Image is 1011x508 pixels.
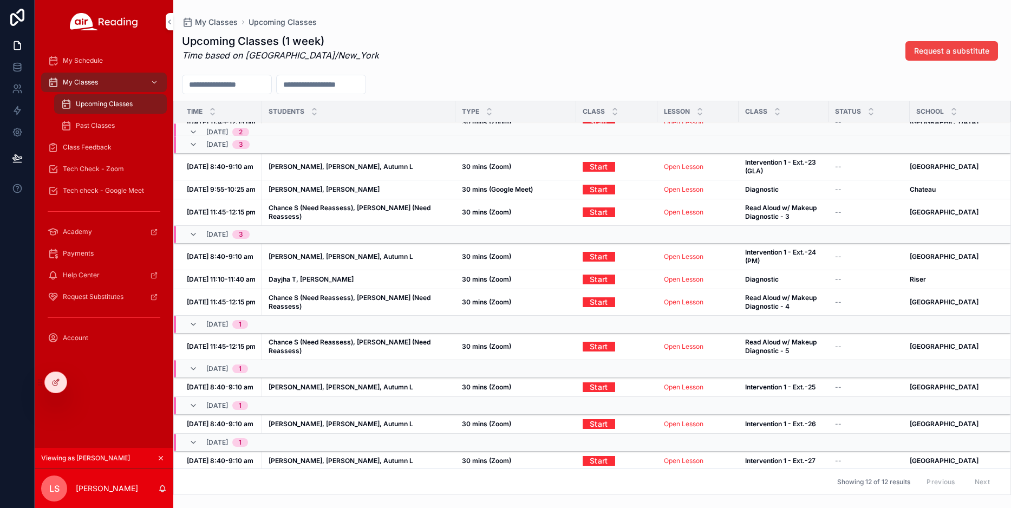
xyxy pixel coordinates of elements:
[745,114,806,131] strong: Kickoff w/ Makeup Diagnostic - 2
[41,244,167,263] a: Payments
[664,298,703,306] a: Open Lesson
[187,275,256,284] a: [DATE] 11:10-11:40 am
[910,457,979,465] strong: [GEOGRAPHIC_DATA]
[41,73,167,92] a: My Classes
[745,338,818,355] strong: Read Aloud w/ Makeup Diagnostic - 5
[910,252,997,261] a: [GEOGRAPHIC_DATA]
[70,13,138,30] img: App logo
[583,275,651,284] a: Start
[462,275,570,284] a: 30 mins (Zoom)
[664,118,703,126] a: Open Lesson
[187,107,203,116] span: Time
[187,298,256,306] strong: [DATE] 11:45-12:15 pm
[462,252,570,261] a: 30 mins (Zoom)
[41,159,167,179] a: Tech Check - Zoom
[835,118,842,127] span: --
[835,162,842,171] span: --
[269,162,413,171] strong: [PERSON_NAME], [PERSON_NAME], Autumn L
[269,294,449,311] a: Chance S (Need Reassess), [PERSON_NAME] (Need Reassess)
[187,383,256,392] a: [DATE] 8:40-9:10 am
[269,185,380,193] strong: [PERSON_NAME], [PERSON_NAME]
[583,158,615,175] a: Start
[182,50,379,61] em: Time based on [GEOGRAPHIC_DATA]/New_York
[835,107,861,116] span: Status
[269,204,449,221] a: Chance S (Need Reassess), [PERSON_NAME] (Need Reassess)
[269,252,413,260] strong: [PERSON_NAME], [PERSON_NAME], Autumn L
[664,275,732,284] a: Open Lesson
[269,185,449,194] a: [PERSON_NAME], [PERSON_NAME]
[41,454,130,463] span: Viewing as [PERSON_NAME]
[462,420,511,428] strong: 30 mins (Zoom)
[187,457,256,465] a: [DATE] 8:40-9:10 am
[187,118,256,127] a: [DATE] 11:45-12:15 pm
[462,275,511,283] strong: 30 mins (Zoom)
[745,383,822,392] a: Intervention 1 - Ext.-25
[206,230,228,239] span: [DATE]
[187,383,253,391] strong: [DATE] 8:40-9:10 am
[835,275,842,284] span: --
[187,185,256,194] a: [DATE] 9:55-10:25 am
[269,383,413,391] strong: [PERSON_NAME], [PERSON_NAME], Autumn L
[76,100,133,108] span: Upcoming Classes
[462,252,511,260] strong: 30 mins (Zoom)
[41,287,167,307] a: Request Substitutes
[583,185,651,194] a: Start
[583,248,615,265] a: Start
[54,94,167,114] a: Upcoming Classes
[664,107,690,116] span: Lesson
[835,298,842,307] span: --
[63,249,94,258] span: Payments
[462,185,570,194] a: 30 mins (Google Meet)
[745,420,816,428] strong: Intervention 1 - Ext.-26
[462,342,570,351] a: 30 mins (Zoom)
[835,162,903,171] a: --
[206,128,228,136] span: [DATE]
[745,204,822,221] a: Read Aloud w/ Makeup Diagnostic - 3
[269,204,432,220] strong: Chance S (Need Reassess), [PERSON_NAME] (Need Reassess)
[187,420,253,428] strong: [DATE] 8:40-9:10 am
[187,457,253,465] strong: [DATE] 8:40-9:10 am
[664,457,703,465] a: Open Lesson
[910,420,979,428] strong: [GEOGRAPHIC_DATA]
[664,298,732,307] a: Open Lesson
[745,338,822,355] a: Read Aloud w/ Makeup Diagnostic - 5
[745,158,818,175] strong: Intervention 1 - Ext.-23 (GLA)
[745,457,816,465] strong: Intervention 1 - Ext.-27
[54,116,167,135] a: Past Classes
[835,275,903,284] a: --
[462,162,570,171] a: 30 mins (Zoom)
[187,208,256,217] a: [DATE] 11:45-12:15 pm
[910,185,936,193] strong: Chateau
[239,364,242,373] div: 1
[910,208,997,217] a: [GEOGRAPHIC_DATA]
[583,338,615,355] a: Start
[664,118,732,127] a: Open Lesson
[664,208,703,216] a: Open Lesson
[583,118,651,127] a: Start
[835,342,842,351] span: --
[269,252,449,261] a: [PERSON_NAME], [PERSON_NAME], Autumn L
[583,271,615,288] a: Start
[269,114,432,131] strong: Chance S (Need Reassess), [PERSON_NAME] (Need Reassess)
[745,420,822,428] a: Intervention 1 - Ext.-26
[910,383,997,392] a: [GEOGRAPHIC_DATA]
[187,162,253,171] strong: [DATE] 8:40-9:10 am
[63,78,98,87] span: My Classes
[41,265,167,285] a: Help Center
[910,342,997,351] a: [GEOGRAPHIC_DATA]
[745,107,767,116] span: Class
[664,457,732,465] a: Open Lesson
[664,162,703,171] a: Open Lesson
[41,51,167,70] a: My Schedule
[745,294,822,311] a: Read Aloud w/ Makeup Diagnostic - 4
[910,383,979,391] strong: [GEOGRAPHIC_DATA]
[664,185,732,194] a: Open Lesson
[664,383,703,391] a: Open Lesson
[239,320,242,329] div: 1
[583,207,651,217] a: Start
[187,275,256,283] strong: [DATE] 11:10-11:40 am
[745,294,818,310] strong: Read Aloud w/ Makeup Diagnostic - 4
[664,420,703,428] a: Open Lesson
[41,138,167,157] a: Class Feedback
[462,298,511,306] strong: 30 mins (Zoom)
